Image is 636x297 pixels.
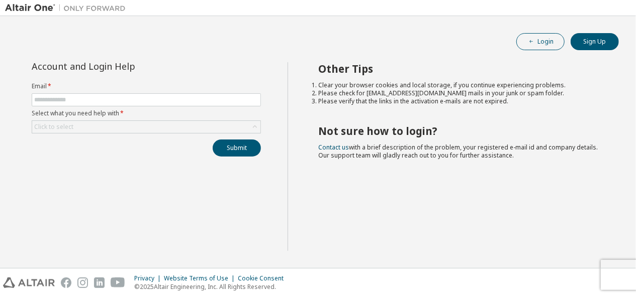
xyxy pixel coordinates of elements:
[318,62,601,75] h2: Other Tips
[318,81,601,89] li: Clear your browser cookies and local storage, if you continue experiencing problems.
[32,82,261,90] label: Email
[111,277,125,288] img: youtube.svg
[318,89,601,97] li: Please check for [EMAIL_ADDRESS][DOMAIN_NAME] mails in your junk or spam folder.
[61,277,71,288] img: facebook.svg
[34,123,73,131] div: Click to select
[516,33,565,50] button: Login
[32,62,215,70] div: Account and Login Help
[5,3,131,13] img: Altair One
[318,124,601,137] h2: Not sure how to login?
[318,143,349,152] a: Contact us
[318,143,598,160] span: with a brief description of the problem, your registered e-mail id and company details. Our suppo...
[571,33,619,50] button: Sign Up
[134,274,164,282] div: Privacy
[213,139,261,157] button: Submit
[238,274,290,282] div: Cookie Consent
[318,97,601,105] li: Please verify that the links in the activation e-mails are not expired.
[134,282,290,291] p: © 2025 Altair Engineering, Inc. All Rights Reserved.
[32,109,261,117] label: Select what you need help with
[77,277,88,288] img: instagram.svg
[32,121,260,133] div: Click to select
[3,277,55,288] img: altair_logo.svg
[164,274,238,282] div: Website Terms of Use
[94,277,105,288] img: linkedin.svg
